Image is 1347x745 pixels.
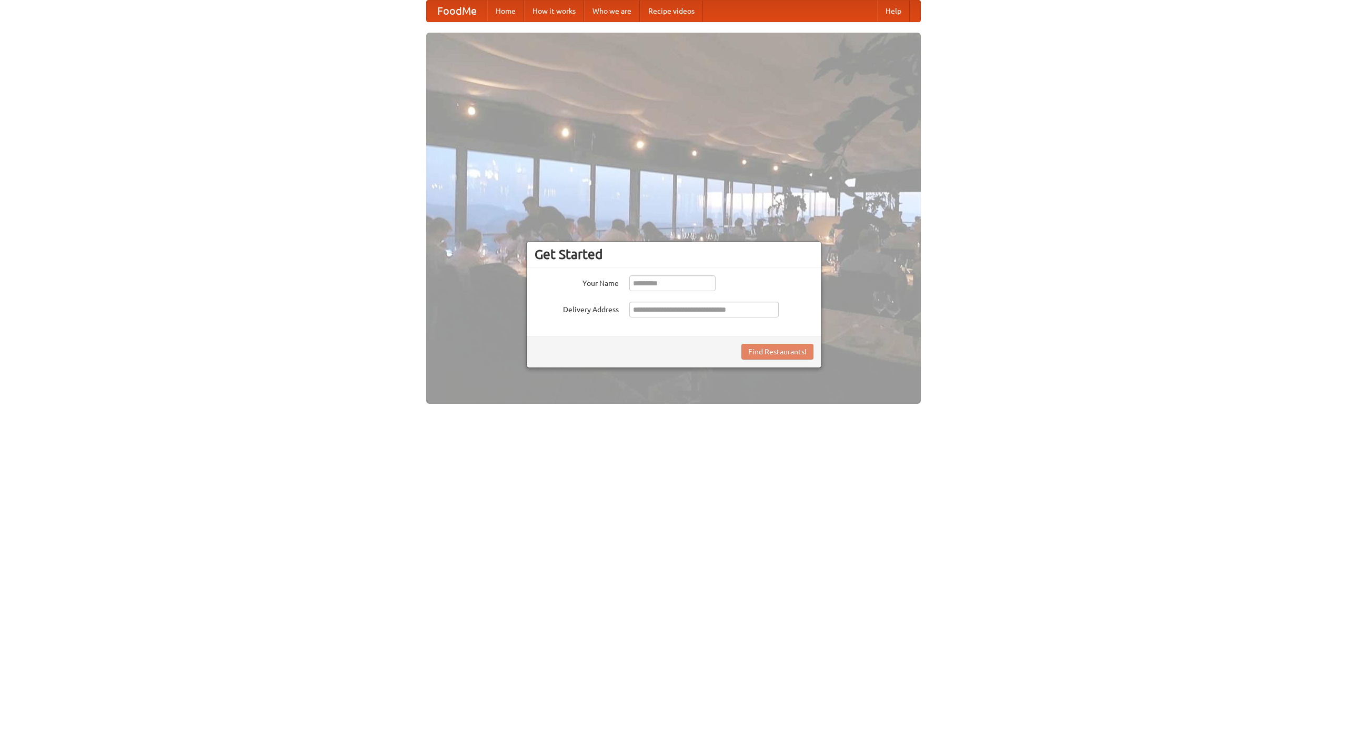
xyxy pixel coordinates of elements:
a: How it works [524,1,584,22]
button: Find Restaurants! [741,344,813,360]
a: Help [877,1,910,22]
h3: Get Started [535,246,813,262]
a: Recipe videos [640,1,703,22]
a: Who we are [584,1,640,22]
label: Delivery Address [535,302,619,315]
a: FoodMe [427,1,487,22]
label: Your Name [535,275,619,289]
a: Home [487,1,524,22]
